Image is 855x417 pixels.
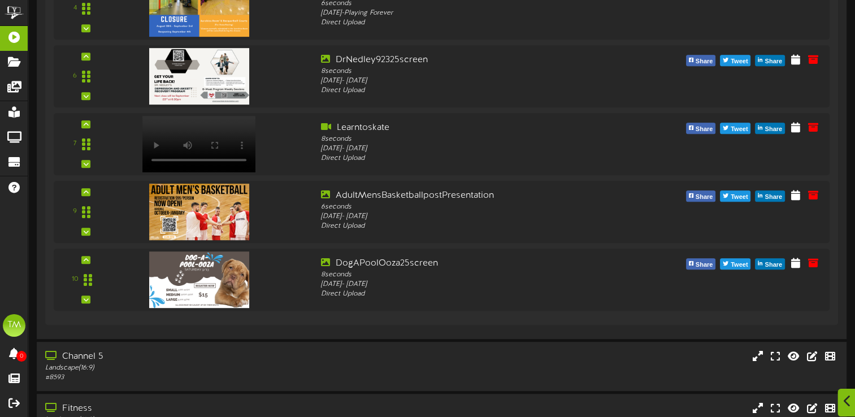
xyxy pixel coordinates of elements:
div: 8 seconds [321,134,627,144]
div: Direct Upload [321,221,627,231]
button: Share [755,123,785,134]
div: 6 seconds [321,202,627,212]
div: [DATE] - [DATE] [321,76,627,86]
button: Tweet [720,258,750,270]
div: Direct Upload [321,289,627,299]
span: Share [762,191,784,203]
button: Share [686,123,716,134]
div: DrNedley92325screen [321,54,627,67]
button: Share [755,190,785,202]
span: Share [762,55,784,68]
div: Direct Upload [321,18,627,28]
button: Tweet [720,123,750,134]
div: Landscape ( 16:9 ) [45,363,366,373]
img: aa434f54-f6af-43e8-b34f-363c94870251.png [149,251,250,308]
div: DogAPoolOoza25screen [321,257,627,270]
div: Direct Upload [321,154,627,163]
span: Tweet [728,191,750,203]
span: Share [693,259,715,271]
img: 63617376-2e91-4106-9841-3a6998b035e5.png [149,184,250,240]
span: Share [693,191,715,203]
span: Tweet [728,123,750,136]
div: [DATE] - Playing Forever [321,8,627,18]
span: 0 [16,351,27,362]
div: [DATE] - [DATE] [321,280,627,289]
button: Share [686,55,716,66]
div: Learntoskate [321,121,627,134]
span: Share [762,259,784,271]
img: 095df82b-61b5-478d-93da-f9bb9074a241.png [149,48,250,105]
button: Share [755,258,785,270]
div: TM [3,314,25,337]
div: 9 [73,207,77,216]
span: Tweet [728,55,750,68]
div: Direct Upload [321,86,627,95]
button: Tweet [720,190,750,202]
span: Share [693,55,715,68]
div: # 8593 [45,373,366,383]
div: AdultMensBasketballpostPresentation [321,189,627,202]
button: Share [686,190,716,202]
div: 6 [73,71,77,81]
div: 10 [72,275,79,284]
span: Tweet [728,259,750,271]
button: Share [686,258,716,270]
div: [DATE] - [DATE] [321,212,627,221]
span: Share [693,123,715,136]
div: 8 seconds [321,270,627,280]
button: Tweet [720,55,750,66]
button: Share [755,55,785,66]
div: Fitness [45,402,366,415]
div: [DATE] - [DATE] [321,144,627,154]
div: 8 seconds [321,67,627,76]
span: Share [762,123,784,136]
div: Channel 5 [45,350,366,363]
